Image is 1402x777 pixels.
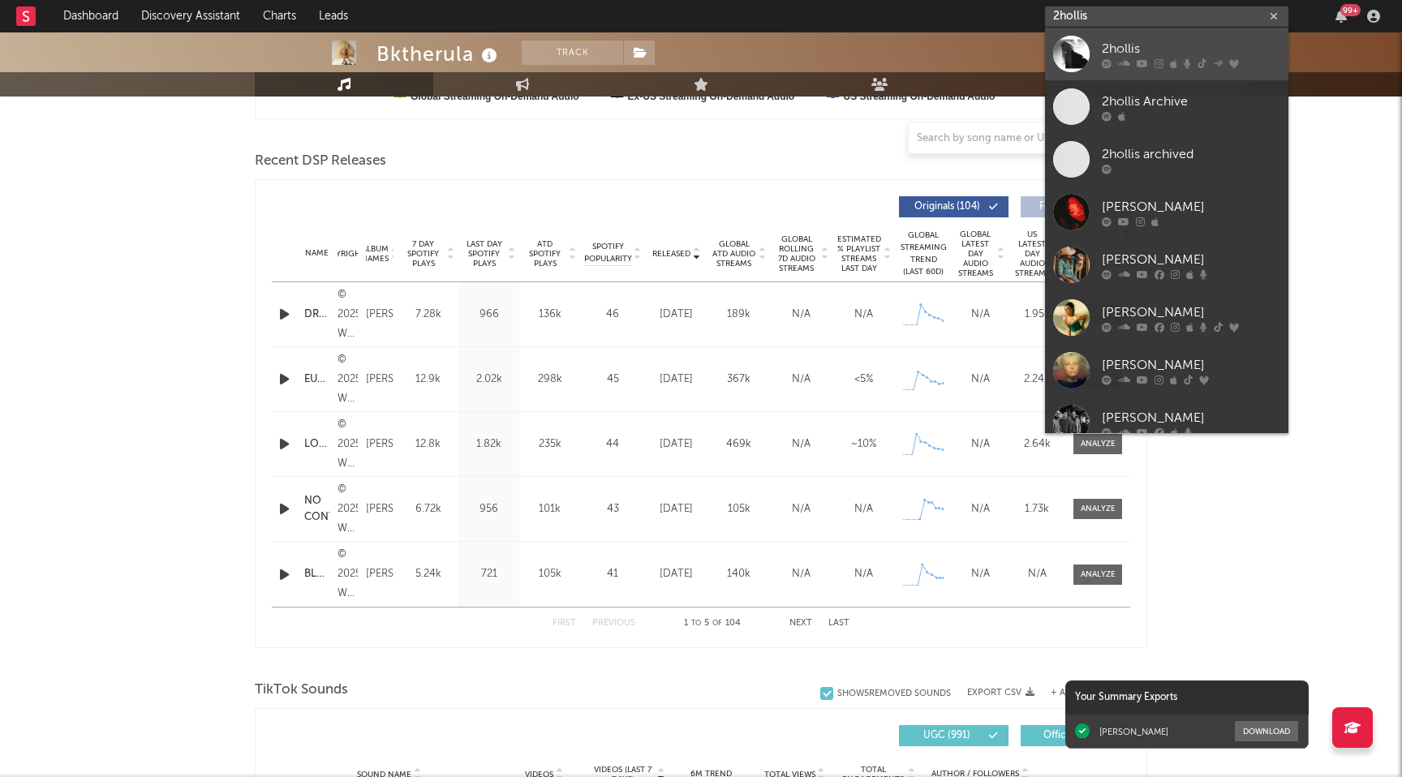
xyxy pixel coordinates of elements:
[1335,10,1347,23] button: 99+
[774,307,828,323] div: N/A
[255,152,386,171] span: Recent DSP Releases
[1340,4,1361,16] div: 99 +
[523,239,566,268] span: ATD Spotify Plays
[774,501,828,517] div: N/A
[402,307,454,323] div: 7.28k
[1045,186,1288,238] a: [PERSON_NAME]
[712,566,766,582] div: 140k
[319,249,366,259] span: Copyright
[899,196,1008,217] button: Originals(104)
[361,244,389,264] span: Album Names
[1102,144,1280,164] div: 2hollis archived
[1013,501,1061,517] div: 1.73k
[304,371,329,388] a: EUPHORIA
[956,230,995,278] span: Global Latest Day Audio Streams
[462,371,515,388] div: 2.02k
[338,415,358,474] div: © 2025 Warner Records Inc.
[1102,92,1280,111] div: 2hollis Archive
[304,307,329,323] a: DROPWHENIDROP
[584,307,641,323] div: 46
[956,307,1004,323] div: N/A
[910,731,984,741] span: UGC ( 991 )
[1031,202,1106,212] span: Features ( 58 )
[366,565,394,584] div: [PERSON_NAME]
[592,619,635,628] button: Previous
[1102,250,1280,269] div: [PERSON_NAME]
[1045,28,1288,80] a: 2hollis
[649,371,703,388] div: [DATE]
[1235,721,1298,741] button: Download
[956,436,1004,453] div: N/A
[712,307,766,323] div: 189k
[1045,133,1288,186] a: 2hollis archived
[967,688,1034,698] button: Export CSV
[899,230,948,278] div: Global Streaming Trend (Last 60D)
[553,619,576,628] button: First
[1045,238,1288,291] a: [PERSON_NAME]
[712,501,766,517] div: 105k
[402,371,454,388] div: 12.9k
[774,234,819,273] span: Global Rolling 7D Audio Streams
[828,619,849,628] button: Last
[1013,436,1061,453] div: 2.64k
[1013,566,1061,582] div: N/A
[304,436,329,453] a: LOVESEXDREAMS
[649,436,703,453] div: [DATE]
[366,435,394,454] div: [PERSON_NAME]
[376,41,501,67] div: Bktherula
[836,307,891,323] div: N/A
[668,614,757,633] div: 1 5 104
[522,41,623,65] button: Track
[338,350,358,409] div: © 2025 Warner Records Inc.
[366,305,394,324] div: [PERSON_NAME]
[691,620,701,627] span: to
[774,371,828,388] div: N/A
[523,371,576,388] div: 298k
[523,436,576,453] div: 235k
[523,566,576,582] div: 105k
[774,436,828,453] div: N/A
[523,307,576,323] div: 136k
[1102,303,1280,322] div: [PERSON_NAME]
[712,620,722,627] span: of
[523,501,576,517] div: 101k
[366,500,394,519] div: [PERSON_NAME]
[402,436,454,453] div: 12.8k
[712,436,766,453] div: 469k
[255,680,348,700] span: TikTok Sounds
[789,619,812,628] button: Next
[304,247,329,260] div: Name
[843,91,995,102] text: US Streaming On-Demand Audio
[1013,307,1061,323] div: 1.95k
[1102,39,1280,58] div: 2hollis
[304,566,329,582] div: BLEHT
[712,371,766,388] div: 367k
[338,480,358,539] div: © 2025 Warner Records Inc.
[649,566,703,582] div: [DATE]
[1099,726,1168,737] div: [PERSON_NAME]
[956,501,1004,517] div: N/A
[1045,80,1288,133] a: 2hollis Archive
[909,132,1080,145] input: Search by song name or URL
[1021,196,1130,217] button: Features(58)
[402,501,454,517] div: 6.72k
[836,371,891,388] div: <5%
[411,91,579,102] text: Global Streaming On-Demand Audio
[628,91,795,102] text: Ex-US Streaming On-Demand Audio
[910,202,984,212] span: Originals ( 104 )
[1102,197,1280,217] div: [PERSON_NAME]
[338,285,358,344] div: © 2025 Warner Records Inc.
[462,307,515,323] div: 966
[1102,355,1280,375] div: [PERSON_NAME]
[584,241,632,265] span: Spotify Popularity
[652,249,690,259] span: Released
[899,725,1008,746] button: UGC(991)
[836,234,881,273] span: Estimated % Playlist Streams Last Day
[836,436,891,453] div: ~ 10 %
[584,566,641,582] div: 41
[1013,230,1051,278] span: US Latest Day Audio Streams
[304,493,329,525] a: NO CONTACT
